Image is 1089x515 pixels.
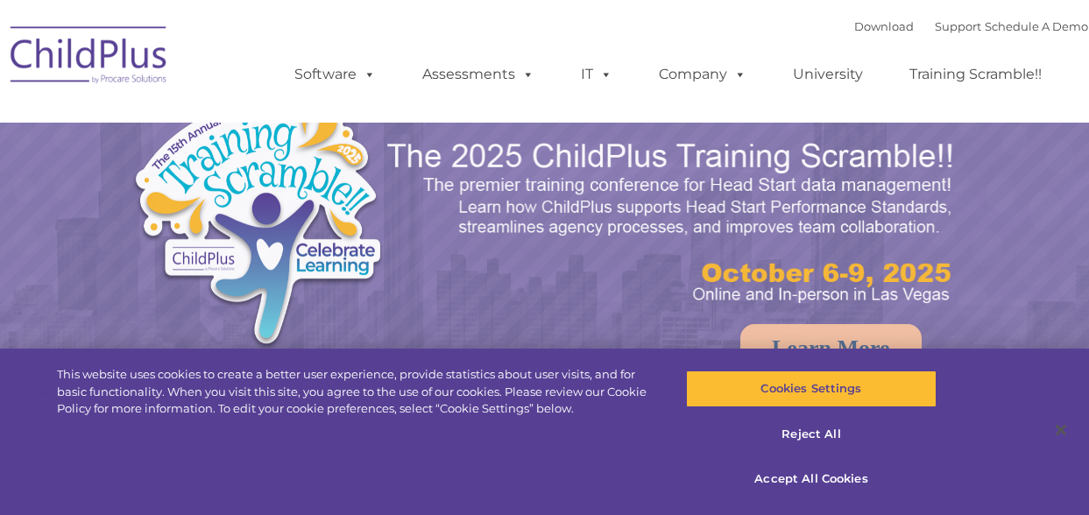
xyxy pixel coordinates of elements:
button: Close [1042,411,1080,449]
a: Schedule A Demo [985,19,1088,33]
img: ChildPlus by Procare Solutions [2,14,177,102]
a: Training Scramble!! [892,57,1059,92]
button: Cookies Settings [686,370,937,407]
a: Download [854,19,914,33]
a: University [775,57,880,92]
a: Company [641,57,764,92]
a: Assessments [405,57,552,92]
a: Learn More [740,324,922,372]
a: Support [935,19,981,33]
font: | [854,19,1088,33]
button: Reject All [686,416,937,453]
button: Accept All Cookies [686,461,937,497]
a: IT [563,57,630,92]
div: This website uses cookies to create a better user experience, provide statistics about user visit... [57,366,654,418]
a: Software [277,57,393,92]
